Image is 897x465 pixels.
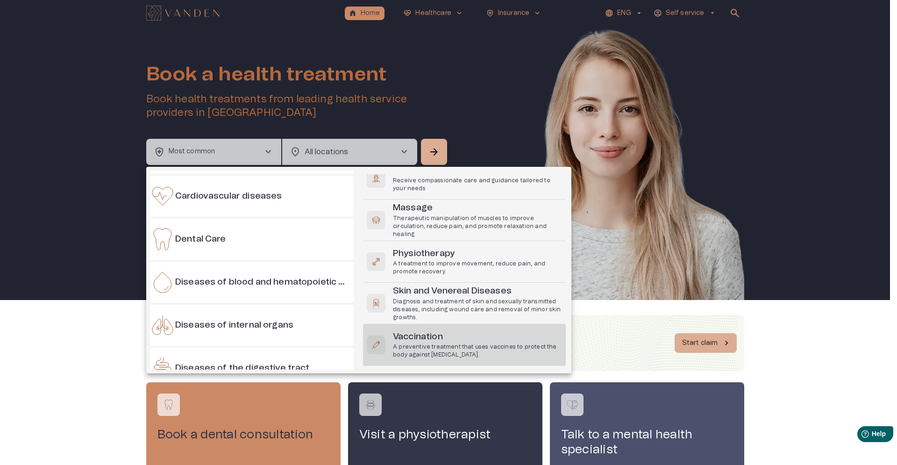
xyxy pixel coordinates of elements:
[393,215,562,238] p: Therapeutic manipulation of muscles to improve circulation, reduce pain, and promote relaxation a...
[175,362,310,375] h6: Diseases of the digestive tract
[393,343,562,359] p: A preventive treatment that uses vaccines to protect the body against [MEDICAL_DATA].
[393,177,562,193] p: Receive compassionate care and guidance tailored to your needs
[393,331,562,343] h6: Vaccination
[175,276,350,289] h6: Diseases of blood and hematopoietic organs
[393,285,562,298] h6: Skin and Venereal Diseases
[175,190,282,203] h6: Cardiovascular diseases
[393,298,562,322] p: Diagnosis and treatment of skin and sexually transmitted diseases, including wound care and remov...
[175,319,293,332] h6: Diseases of internal organs
[393,202,562,215] h6: Massage
[824,422,897,449] iframe: Help widget launcher
[393,248,562,260] h6: Physiotherapy
[175,233,226,246] h6: Dental Care
[393,260,562,276] p: A treatment to improve movement, reduce pain, and promote recovery.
